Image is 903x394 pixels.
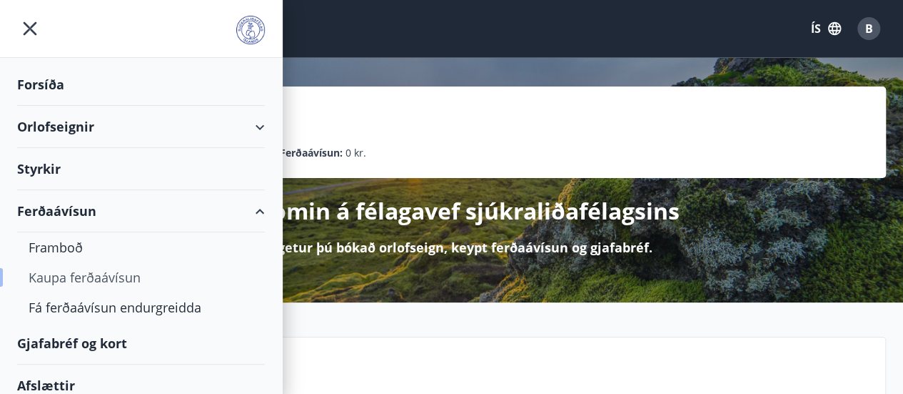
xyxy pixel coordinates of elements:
div: Framboð [29,232,253,262]
div: Fá ferðaávísun endurgreidda [29,292,253,322]
button: B [852,11,886,46]
p: Velkomin á félagavef sjúkraliðafélagsins [223,195,680,227]
button: ÍS [803,16,849,41]
p: Ferðaávísun : [280,145,343,161]
button: menu [17,16,43,41]
div: Forsíða [17,64,265,106]
div: Gjafabréf og kort [17,322,265,365]
div: Orlofseignir [17,106,265,148]
span: 0 kr. [345,145,366,161]
div: Styrkir [17,148,265,190]
span: B [865,21,873,36]
p: Hér getur þú bókað orlofseign, keypt ferðaávísun og gjafabréf. [251,238,652,257]
div: Kaupa ferðaávísun [29,262,253,292]
img: union_logo [236,16,265,44]
div: Ferðaávísun [17,190,265,232]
